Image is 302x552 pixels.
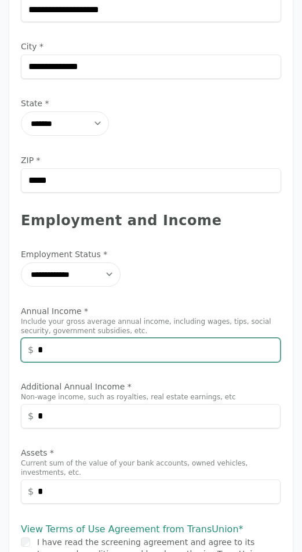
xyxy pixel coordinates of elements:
p: Non-wage income, such as royalties, real estate earnings, etc [21,392,281,402]
label: Employment Status * [21,248,281,260]
label: State * [21,98,281,109]
label: City * [21,41,281,52]
div: Employment and Income [21,211,281,230]
label: ZIP * [21,154,281,166]
label: Annual Income * [21,305,281,317]
p: Current sum of the value of your bank accounts, owned vehicles, investments, etc. [21,459,281,477]
p: Include your gross average annual income, including wages, tips, social security, government subs... [21,317,281,335]
label: Assets * [21,447,281,459]
a: View Terms of Use Agreement from TransUnion* [21,524,243,535]
label: Additional Annual Income * [21,381,281,392]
